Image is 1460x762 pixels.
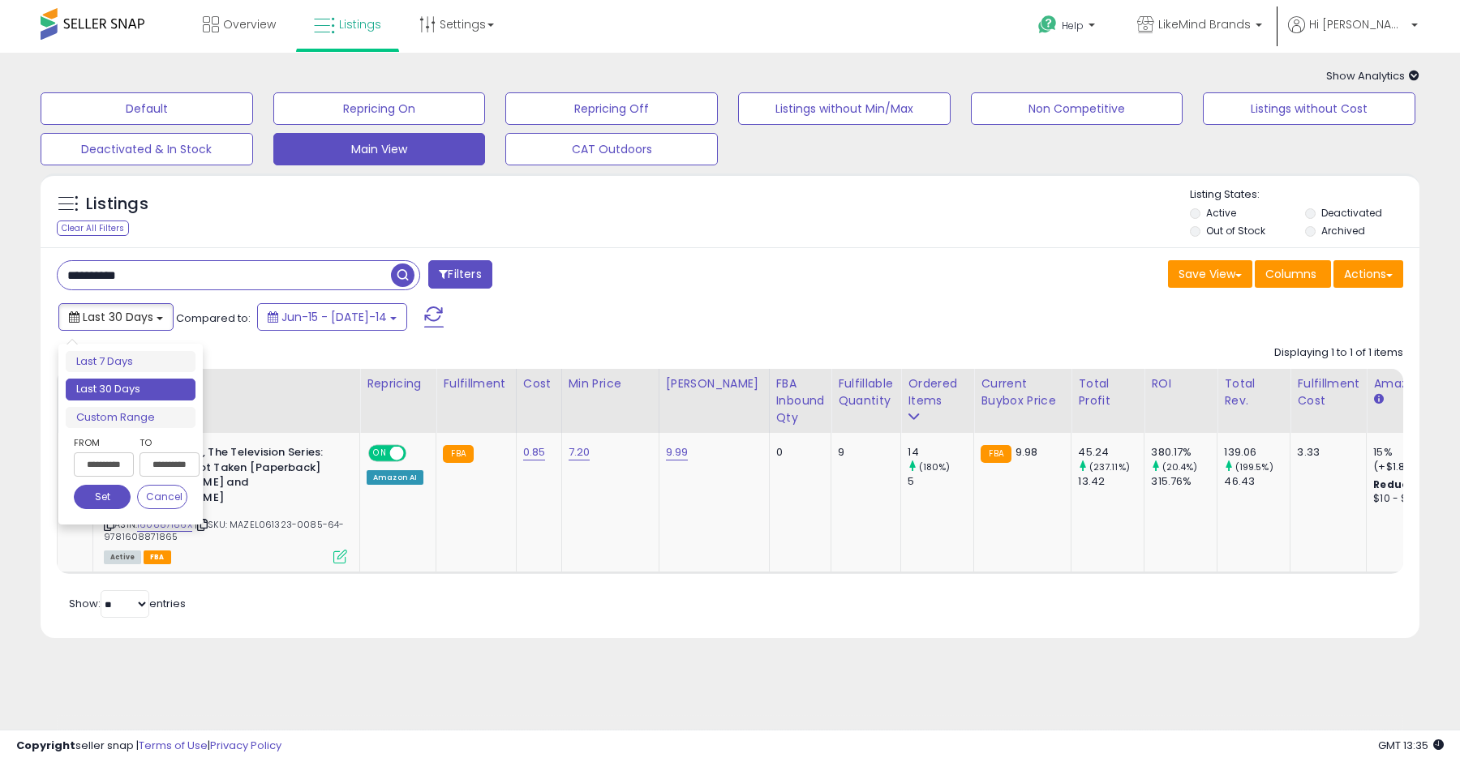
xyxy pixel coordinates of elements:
label: Deactivated [1321,206,1382,220]
button: Default [41,92,253,125]
button: Non Competitive [971,92,1183,125]
button: Set [74,485,131,509]
span: FBA [144,550,171,564]
span: OFF [404,447,430,460]
a: Hi [PERSON_NAME] [1288,16,1418,53]
span: Last 30 Days [83,309,153,325]
li: Last 7 Days [66,351,195,373]
div: 139.06 [1224,445,1290,460]
div: Fulfillment [443,375,509,392]
span: Show Analytics [1326,68,1419,83]
small: (199.5%) [1235,460,1273,473]
span: Hi [PERSON_NAME] [1309,16,1406,32]
div: Min Price [569,375,652,392]
a: 9.99 [666,444,689,460]
div: Total Rev. [1224,375,1283,409]
span: Show: entries [69,596,186,611]
span: Listings [339,16,381,32]
small: Amazon Fees. [1373,392,1383,407]
button: Actions [1333,260,1403,288]
button: Cancel [137,485,187,509]
p: Listing States: [1190,187,1419,203]
button: Save View [1168,260,1252,288]
button: Last 30 Days [58,303,174,331]
div: 45.24 [1078,445,1144,460]
b: Supernatural, The Television Series: The Roads Not Taken [Paperback] [PERSON_NAME] and [PERSON_NAME] [130,445,327,509]
div: 9 [838,445,888,460]
a: 160887186X [137,518,192,532]
a: 7.20 [569,444,590,460]
div: Repricing [367,375,429,392]
span: ON [370,447,390,460]
div: Title [100,375,353,392]
div: 0 [776,445,819,460]
div: ROI [1151,375,1210,392]
span: | SKU: MAZEL061323-0085-64-9781608871865 [104,518,345,542]
div: Cost [523,375,555,392]
i: Get Help [1037,15,1058,35]
span: Help [1062,19,1084,32]
button: Main View [273,133,486,165]
button: Deactivated & In Stock [41,133,253,165]
div: Fulfillment Cost [1297,375,1359,409]
label: To [140,435,187,451]
li: Last 30 Days [66,379,195,400]
label: Out of Stock [1206,224,1265,238]
span: Columns [1265,266,1316,282]
label: Active [1206,206,1236,220]
button: Columns [1255,260,1331,288]
div: Ordered Items [908,375,967,409]
div: 380.17% [1151,445,1217,460]
div: ASIN: [104,445,347,562]
small: (180%) [919,460,951,473]
div: 46.43 [1224,474,1290,489]
span: Jun-15 - [DATE]-14 [281,309,387,325]
small: FBA [443,445,473,463]
small: (20.4%) [1162,460,1198,473]
small: FBA [981,445,1011,463]
h5: Listings [86,193,148,216]
label: Archived [1321,224,1365,238]
small: (237.11%) [1089,460,1130,473]
label: From [74,435,131,451]
span: All listings currently available for purchase on Amazon [104,550,141,564]
div: Amazon AI [367,470,423,485]
button: Filters [428,260,492,289]
div: 13.42 [1078,474,1144,489]
div: Clear All Filters [57,220,129,236]
button: Jun-15 - [DATE]-14 [257,303,407,331]
span: 9.98 [1016,444,1038,460]
span: Compared to: [176,310,251,326]
span: LikeMind Brands [1158,16,1251,32]
div: Total Profit [1078,375,1137,409]
button: CAT Outdoors [505,133,718,165]
div: [PERSON_NAME] [666,375,762,392]
button: Repricing On [273,92,486,125]
button: Listings without Min/Max [738,92,951,125]
div: FBA inbound Qty [776,375,825,426]
div: 14 [908,445,973,460]
a: Help [1025,2,1111,53]
div: Current Buybox Price [981,375,1064,409]
button: Repricing Off [505,92,718,125]
button: Listings without Cost [1203,92,1415,125]
div: 315.76% [1151,474,1217,489]
div: 5 [908,474,973,489]
div: Fulfillable Quantity [838,375,894,409]
div: 3.33 [1297,445,1354,460]
span: Overview [223,16,276,32]
a: 0.85 [523,444,546,460]
li: Custom Range [66,407,195,429]
div: Displaying 1 to 1 of 1 items [1274,345,1403,361]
